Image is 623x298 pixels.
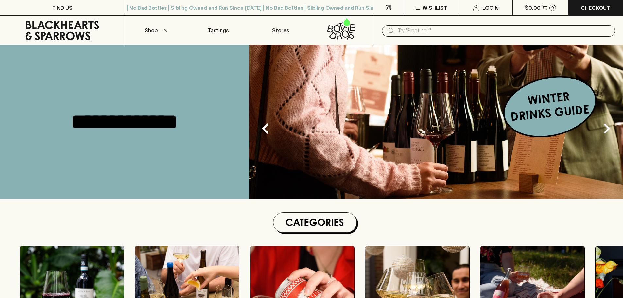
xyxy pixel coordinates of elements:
p: Wishlist [423,4,447,12]
p: Login [482,4,499,12]
p: Shop [145,26,158,34]
input: Try "Pinot noir" [398,26,610,36]
a: Tastings [187,16,249,45]
p: FIND US [52,4,73,12]
p: $0.00 [525,4,541,12]
p: Checkout [581,4,610,12]
p: 0 [551,6,554,9]
button: Next [594,115,620,142]
a: Stores [250,16,312,45]
button: Shop [125,16,187,45]
p: Stores [272,26,289,34]
button: Previous [252,115,279,142]
img: optimise [249,45,623,199]
h1: Categories [276,215,354,230]
p: Tastings [208,26,229,34]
